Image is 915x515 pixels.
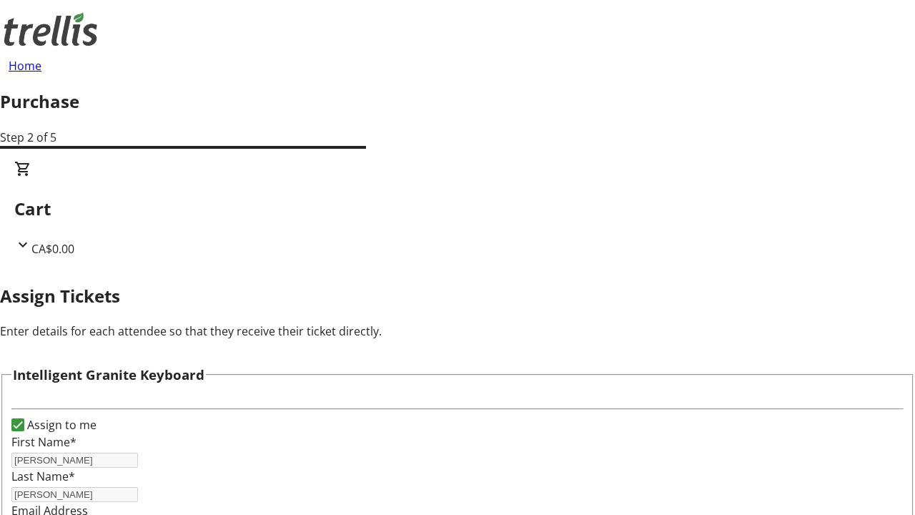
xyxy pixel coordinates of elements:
h2: Cart [14,196,901,222]
span: CA$0.00 [31,241,74,257]
label: Assign to me [24,416,97,433]
label: First Name* [11,434,76,450]
label: Last Name* [11,469,75,484]
h3: Intelligent Granite Keyboard [13,365,204,385]
div: CartCA$0.00 [14,160,901,257]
